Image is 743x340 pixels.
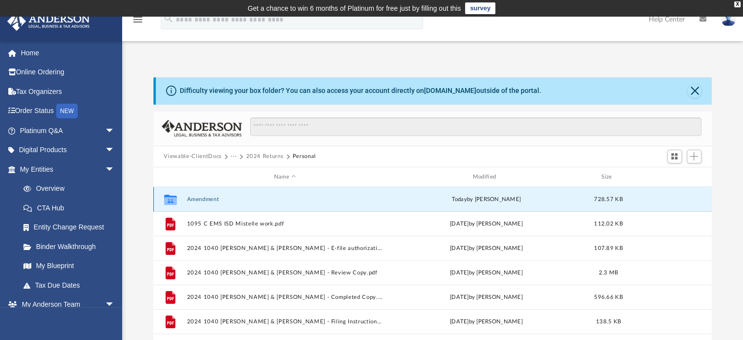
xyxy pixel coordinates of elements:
div: [DATE] by [PERSON_NAME] [388,293,585,302]
span: arrow_drop_down [105,295,125,315]
div: NEW [56,104,78,118]
div: Modified [387,173,584,181]
i: search [163,13,174,24]
button: ··· [231,152,237,161]
button: Amendment [187,196,383,203]
div: close [734,1,741,7]
span: arrow_drop_down [105,159,125,180]
a: Order StatusNEW [7,101,129,121]
a: My Blueprint [14,256,125,276]
button: 1095 C EMS ISD Mistelle work.pdf [187,221,383,227]
img: Anderson Advisors Platinum Portal [4,12,93,31]
input: Search files and folders [250,117,701,136]
button: 2024 1040 [PERSON_NAME] & [PERSON_NAME] - Review Copy.pdf [187,270,383,276]
div: Name [186,173,383,181]
button: Personal [293,152,316,161]
div: [DATE] by [PERSON_NAME] [388,220,585,228]
button: Close [688,84,701,98]
div: [DATE] by [PERSON_NAME] [388,244,585,253]
button: 2024 1040 [PERSON_NAME] & [PERSON_NAME] - Filing Instructions.pdf [187,318,383,325]
a: survey [465,2,495,14]
a: Binder Walkthrough [14,237,129,256]
a: [DOMAIN_NAME] [424,87,476,94]
a: Platinum Q&Aarrow_drop_down [7,121,129,140]
span: arrow_drop_down [105,140,125,160]
a: Online Ordering [7,63,129,82]
button: Switch to Grid View [667,150,682,163]
span: arrow_drop_down [105,121,125,141]
div: Difficulty viewing your box folder? You can also access your account directly on outside of the p... [180,86,541,96]
img: User Pic [721,12,736,26]
a: Overview [14,179,129,199]
a: My Anderson Teamarrow_drop_down [7,295,125,315]
span: today [451,197,467,202]
button: Viewable-ClientDocs [164,152,221,161]
span: 728.57 KB [594,197,622,202]
div: Get a chance to win 6 months of Platinum for free just by filling out this [248,2,461,14]
button: 2024 1040 [PERSON_NAME] & [PERSON_NAME] - Completed Copy.pdf [187,294,383,300]
span: 138.5 KB [595,319,620,324]
span: 112.02 KB [594,221,622,227]
i: menu [132,14,144,25]
button: Add [687,150,701,163]
a: Digital Productsarrow_drop_down [7,140,129,160]
a: Tax Due Dates [14,275,129,295]
span: 2.3 MB [598,270,618,275]
a: Tax Organizers [7,82,129,101]
div: id [157,173,182,181]
a: My Entitiesarrow_drop_down [7,159,129,179]
div: [DATE] by [PERSON_NAME] [388,317,585,326]
div: id [632,173,701,181]
a: Entity Change Request [14,218,129,237]
span: 107.89 KB [594,246,622,251]
a: menu [132,19,144,25]
span: 596.66 KB [594,295,622,300]
div: [DATE] by [PERSON_NAME] [388,269,585,277]
button: 2024 1040 [PERSON_NAME] & [PERSON_NAME] - E-file authorization - please sign.pdf [187,245,383,251]
div: by [PERSON_NAME] [388,195,585,204]
button: 2024 Returns [246,152,283,161]
a: Home [7,43,129,63]
a: CTA Hub [14,198,129,218]
div: Size [589,173,628,181]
